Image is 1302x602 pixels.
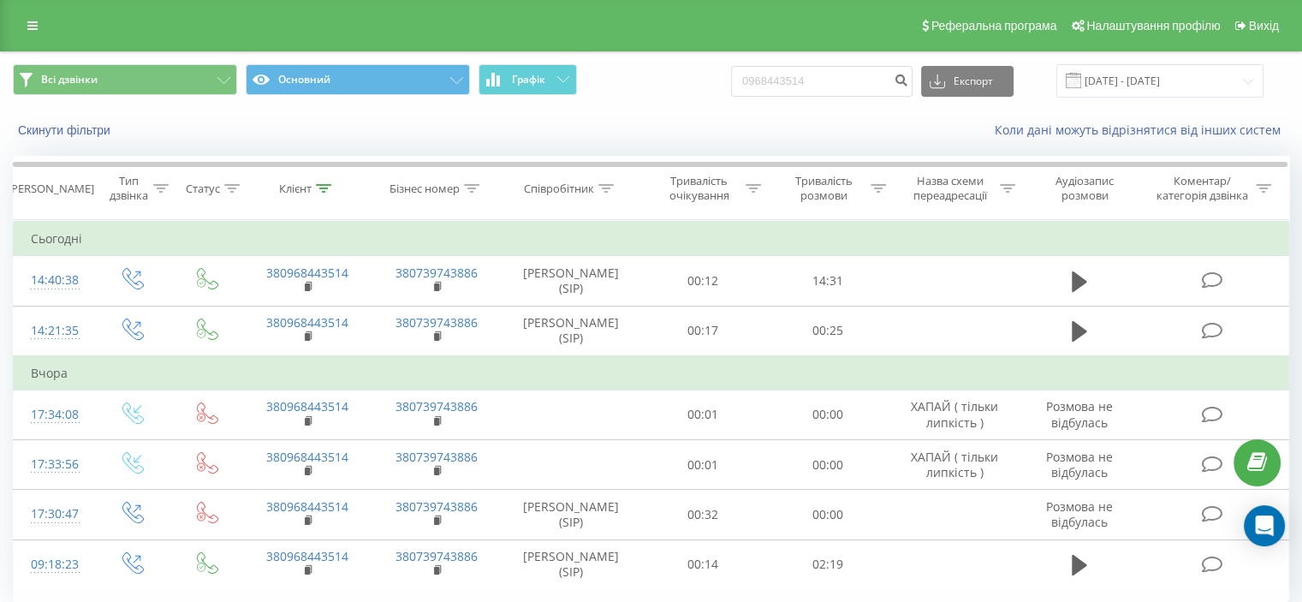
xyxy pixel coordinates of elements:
a: 380968443514 [266,314,348,331]
span: Всі дзвінки [41,73,98,86]
button: Всі дзвінки [13,64,237,95]
td: 00:01 [641,390,765,439]
span: Вихід [1249,19,1279,33]
td: 00:14 [641,539,765,589]
td: Сьогодні [14,222,1289,256]
td: [PERSON_NAME] (SIP) [502,490,641,539]
td: 00:25 [765,306,889,356]
a: 380739743886 [395,314,478,331]
a: 380968443514 [266,498,348,515]
td: 00:00 [765,490,889,539]
a: 380739743886 [395,449,478,465]
div: Статус [186,182,220,196]
td: ХАПАЙ ( тільки липкість ) [889,390,1019,439]
td: 00:12 [641,256,765,306]
span: Реферальна програма [931,19,1057,33]
span: Розмова не відбулась [1046,498,1113,530]
div: Тривалість очікування [657,174,742,203]
td: [PERSON_NAME] (SIP) [502,256,641,306]
a: 380968443514 [266,398,348,414]
a: 380968443514 [266,548,348,564]
td: 00:32 [641,490,765,539]
td: [PERSON_NAME] (SIP) [502,306,641,356]
div: Open Intercom Messenger [1244,505,1285,546]
a: Коли дані можуть відрізнятися вiд інших систем [995,122,1289,138]
td: 02:19 [765,539,889,589]
td: 00:00 [765,390,889,439]
button: Експорт [921,66,1014,97]
div: [PERSON_NAME] [8,182,94,196]
a: 380739743886 [395,398,478,414]
span: Графік [512,74,545,86]
a: 380968443514 [266,449,348,465]
div: Коментар/категорія дзвінка [1151,174,1251,203]
button: Графік [479,64,577,95]
div: 17:30:47 [31,498,76,531]
td: 14:31 [765,256,889,306]
span: Розмова не відбулась [1046,449,1113,480]
div: 14:40:38 [31,264,76,297]
a: 380739743886 [395,498,478,515]
div: Тип дзвінка [108,174,148,203]
div: 09:18:23 [31,548,76,581]
a: 380968443514 [266,265,348,281]
td: 00:01 [641,440,765,490]
div: Аудіозапис розмови [1035,174,1135,203]
td: 00:00 [765,440,889,490]
span: Розмова не відбулась [1046,398,1113,430]
span: Налаштування профілю [1086,19,1220,33]
button: Скинути фільтри [13,122,119,138]
button: Основний [246,64,470,95]
div: Бізнес номер [389,182,460,196]
td: [PERSON_NAME] (SIP) [502,539,641,589]
td: Вчора [14,356,1289,390]
td: ХАПАЙ ( тільки липкість ) [889,440,1019,490]
div: 14:21:35 [31,314,76,348]
div: Клієнт [279,182,312,196]
div: Тривалість розмови [781,174,866,203]
a: 380739743886 [395,265,478,281]
div: 17:33:56 [31,448,76,481]
td: 00:17 [641,306,765,356]
div: Співробітник [524,182,594,196]
div: 17:34:08 [31,398,76,432]
div: Назва схеми переадресації [906,174,996,203]
input: Пошук за номером [731,66,913,97]
a: 380739743886 [395,548,478,564]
